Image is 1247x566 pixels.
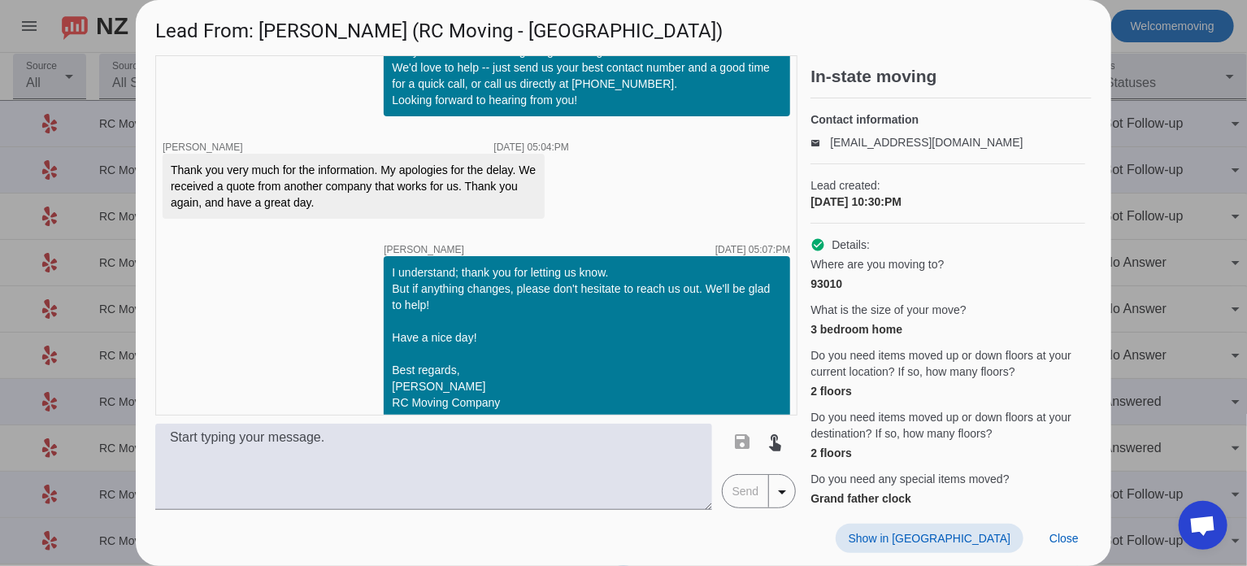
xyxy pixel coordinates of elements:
button: Close [1036,524,1092,553]
span: Do you need items moved up or down floors at your destination? If so, how many floors? [810,409,1085,442]
mat-icon: touch_app [766,432,785,451]
div: Grand father clock [810,490,1085,507]
div: I understand; thank you for letting us know. But if anything changes, please don't hesitate to re... [392,264,782,411]
span: Lead created: [810,177,1085,194]
mat-icon: arrow_drop_down [772,482,792,502]
span: Do you need items moved up or down floors at your current location? If so, how many floors? [810,347,1085,380]
div: [DATE] 10:30:PM [810,194,1085,210]
span: Do you need any special items moved? [810,471,1009,487]
span: [PERSON_NAME] [384,245,464,255]
div: [DATE] 05:07:PM [715,245,790,255]
div: Hey [PERSON_NAME], just following up! Are you still interested in getting a moving estimate? We'd... [392,27,782,108]
mat-icon: email [810,138,830,146]
div: 3 bedroom home [810,321,1085,337]
span: Where are you moving to? [810,256,944,272]
span: Close [1049,532,1079,545]
span: Details: [832,237,870,253]
div: Thank you very much for the information. My apologies for the delay. We received a quote from ano... [171,162,537,211]
div: [DATE] 05:04:PM [494,142,569,152]
span: [PERSON_NAME] [163,141,243,153]
span: Show in [GEOGRAPHIC_DATA] [849,532,1010,545]
button: Show in [GEOGRAPHIC_DATA] [836,524,1023,553]
h2: In-state moving [810,68,1092,85]
a: [EMAIL_ADDRESS][DOMAIN_NAME] [830,136,1023,149]
div: 2 floors [810,445,1085,461]
span: What is the size of your move? [810,302,966,318]
div: 93010 [810,276,1085,292]
div: 2 floors [810,383,1085,399]
div: Open chat [1179,501,1227,550]
mat-icon: check_circle [810,237,825,252]
h4: Contact information [810,111,1085,128]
